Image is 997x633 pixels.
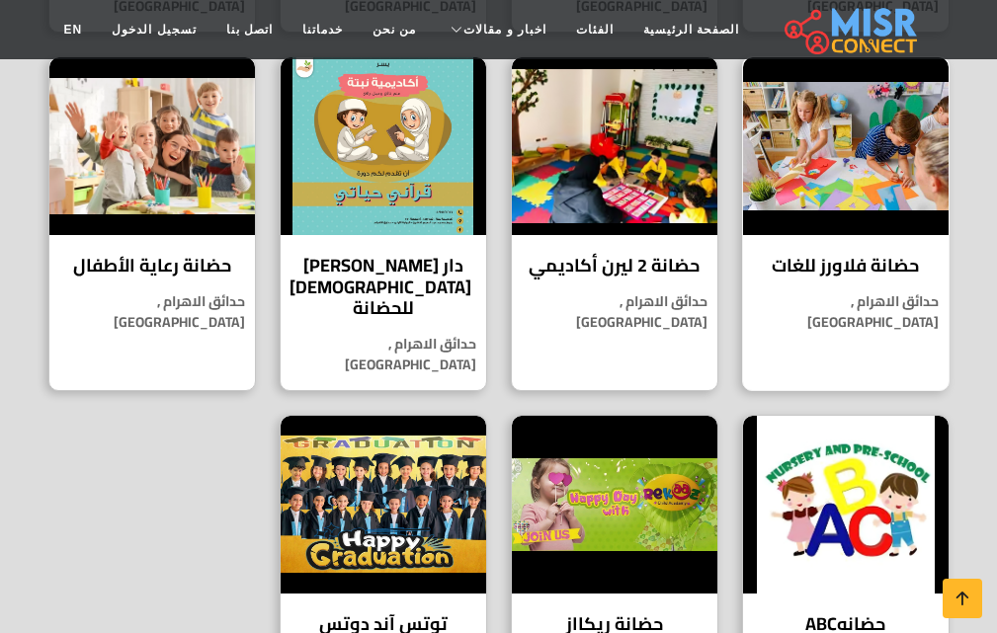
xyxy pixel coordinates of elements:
[512,57,717,235] img: حضانة 2 ليرن أكاديمي
[49,291,255,333] p: حدائق الاهرام , [GEOGRAPHIC_DATA]
[211,11,288,48] a: اتصل بنا
[561,11,628,48] a: الفئات
[743,57,949,235] img: حضانة فلاورز للغات
[512,291,717,333] p: حدائق الاهرام , [GEOGRAPHIC_DATA]
[49,11,98,48] a: EN
[463,21,546,39] span: اخبار و مقالات
[431,11,561,48] a: اخبار و مقالات
[743,291,949,333] p: حدائق الاهرام , [GEOGRAPHIC_DATA]
[288,11,358,48] a: خدماتنا
[758,255,934,277] h4: حضانة فلاورز للغات
[49,57,255,235] img: حضانة رعاية الأطفال
[281,334,486,375] p: حدائق الاهرام , [GEOGRAPHIC_DATA]
[730,56,961,391] a: حضانة فلاورز للغات حضانة فلاورز للغات حدائق الاهرام , [GEOGRAPHIC_DATA]
[499,56,730,391] a: حضانة 2 ليرن أكاديمي حضانة 2 ليرن أكاديمي حدائق الاهرام , [GEOGRAPHIC_DATA]
[358,11,431,48] a: من نحن
[97,11,210,48] a: تسجيل الدخول
[268,56,499,391] a: دار أنس بن مالك الإسلامية للحضانة دار [PERSON_NAME] [DEMOGRAPHIC_DATA] للحضانة حدائق الاهرام , [G...
[295,255,471,319] h4: دار [PERSON_NAME] [DEMOGRAPHIC_DATA] للحضانة
[37,56,268,391] a: حضانة رعاية الأطفال حضانة رعاية الأطفال حدائق الاهرام , [GEOGRAPHIC_DATA]
[281,416,486,593] img: توتس آند دوتس حضانة دولية للأطفال
[64,255,240,277] h4: حضانة رعاية الأطفال
[785,5,917,54] img: main.misr_connect
[512,416,717,593] img: حضانة ريكااز الإسلامية ورياض الأطفال
[527,255,703,277] h4: حضانة 2 ليرن أكاديمي
[628,11,754,48] a: الصفحة الرئيسية
[743,416,949,593] img: حضانهABC
[281,57,486,235] img: دار أنس بن مالك الإسلامية للحضانة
